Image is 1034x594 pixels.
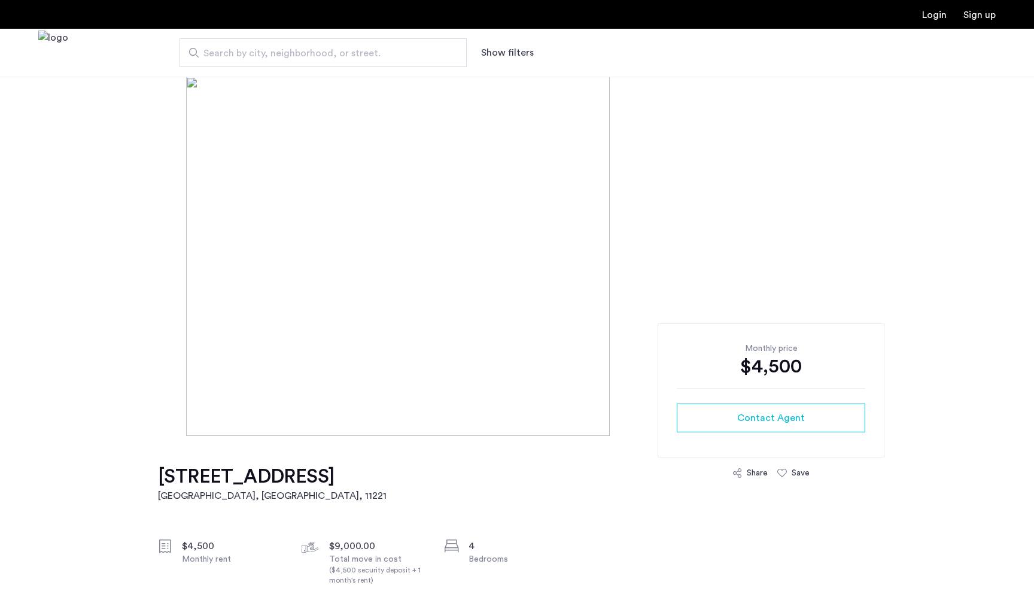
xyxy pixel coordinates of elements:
[329,565,430,586] div: ($4,500 security deposit + 1 month's rent)
[329,539,430,553] div: $9,000.00
[481,46,534,60] button: Show or hide filters
[158,489,387,503] h2: [GEOGRAPHIC_DATA], [GEOGRAPHIC_DATA] , 11221
[677,354,865,378] div: $4,500
[677,343,865,354] div: Monthly price
[737,411,805,425] span: Contact Agent
[38,31,68,75] a: Cazamio Logo
[963,10,996,20] a: Registration
[747,467,768,479] div: Share
[203,46,433,60] span: Search by city, neighborhood, or street.
[182,539,282,553] div: $4,500
[180,38,467,67] input: Apartment Search
[792,467,810,479] div: Save
[158,465,387,503] a: [STREET_ADDRESS][GEOGRAPHIC_DATA], [GEOGRAPHIC_DATA], 11221
[186,77,848,436] img: [object%20Object]
[469,539,569,553] div: 4
[38,31,68,75] img: logo
[329,553,430,586] div: Total move in cost
[922,10,947,20] a: Login
[158,465,387,489] h1: [STREET_ADDRESS]
[182,553,282,565] div: Monthly rent
[469,553,569,565] div: Bedrooms
[677,404,865,432] button: button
